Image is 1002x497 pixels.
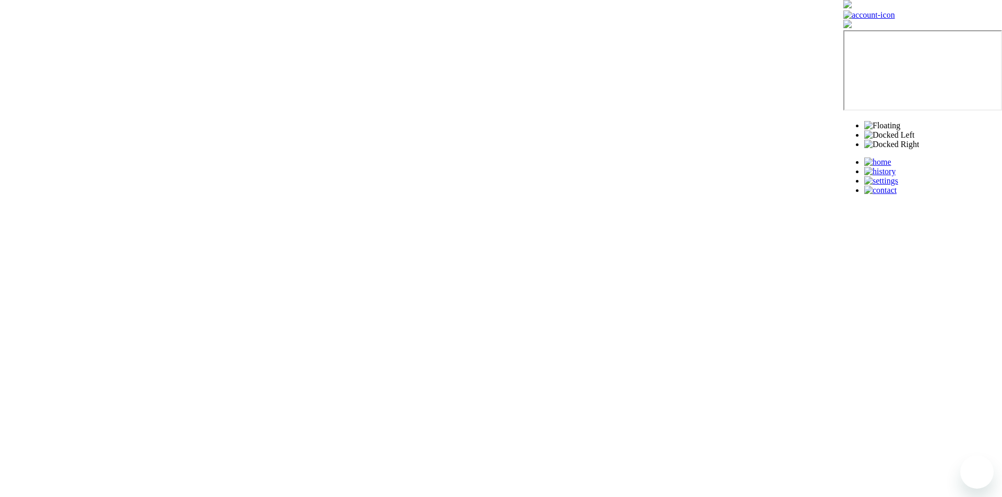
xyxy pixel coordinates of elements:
[864,186,897,195] img: Contact
[864,176,898,186] img: Settings
[864,121,900,130] img: Floating
[864,130,914,140] img: Docked Left
[843,10,895,20] img: account-icon
[864,157,891,167] img: Home
[864,167,896,176] img: History
[843,20,852,28] img: exticon.png
[960,455,994,489] iframe: Button to launch messaging window
[864,140,919,149] img: Docked Right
